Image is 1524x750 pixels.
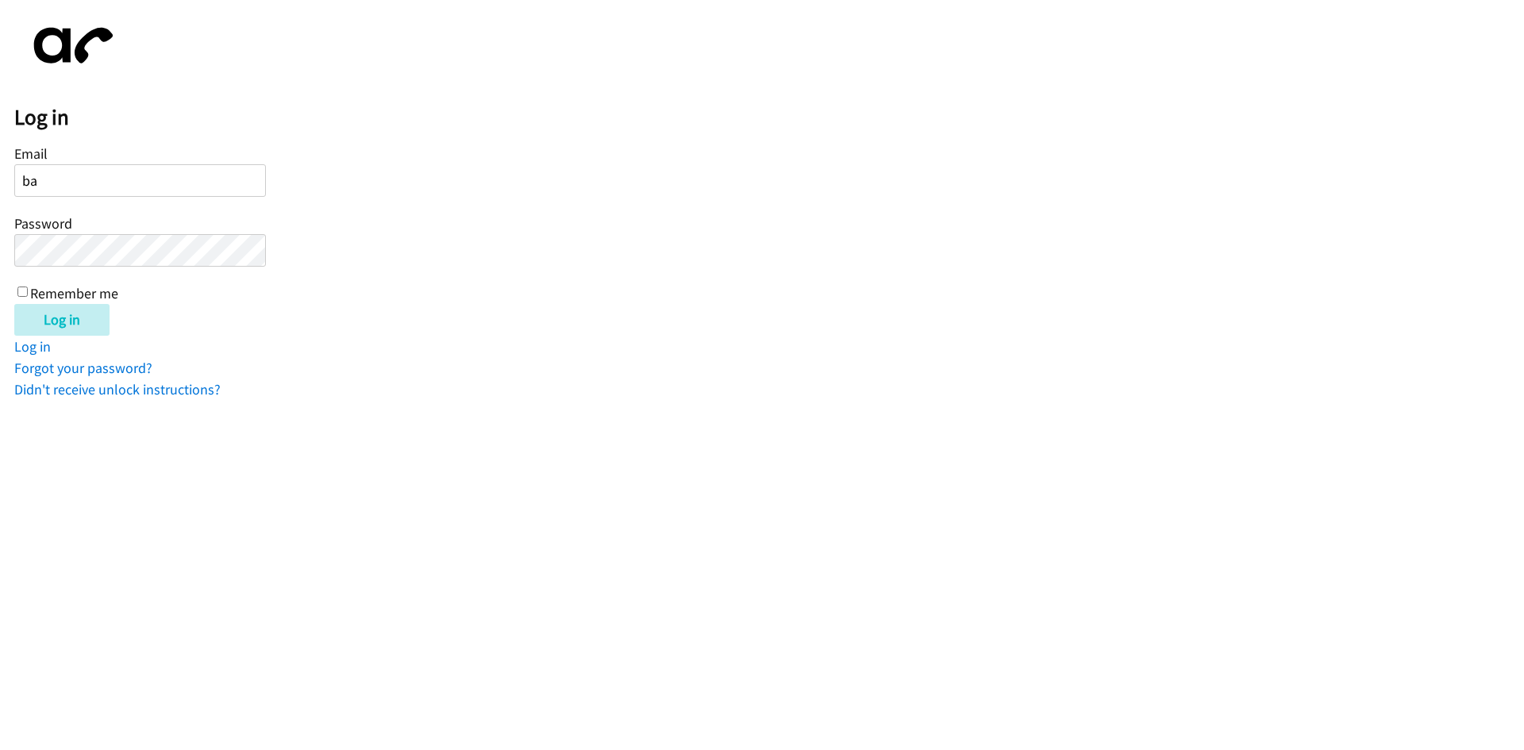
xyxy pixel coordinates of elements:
[14,104,1524,131] h2: Log in
[30,284,118,302] label: Remember me
[14,337,51,356] a: Log in
[14,144,48,163] label: Email
[14,359,152,377] a: Forgot your password?
[14,14,125,77] img: aphone-8a226864a2ddd6a5e75d1ebefc011f4aa8f32683c2d82f3fb0802fe031f96514.svg
[14,214,72,233] label: Password
[14,304,110,336] input: Log in
[14,380,221,398] a: Didn't receive unlock instructions?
